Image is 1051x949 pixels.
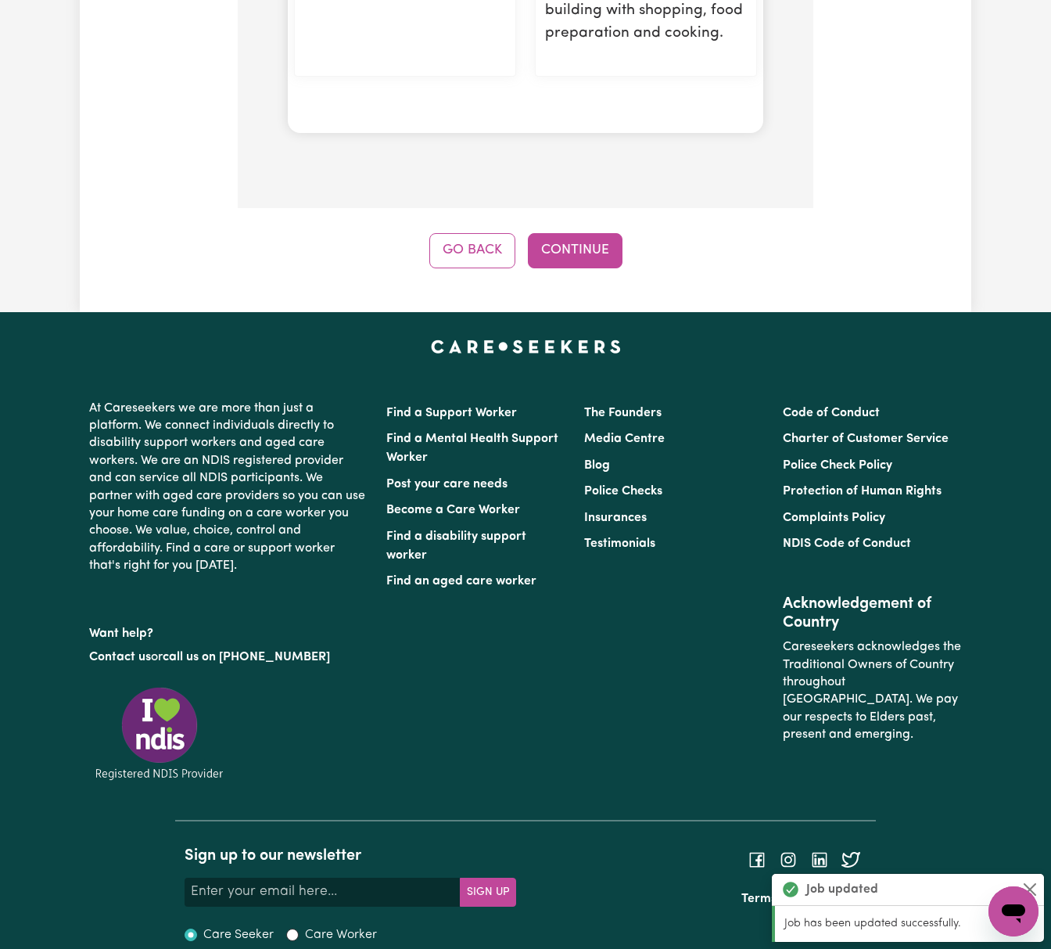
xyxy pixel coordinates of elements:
[386,530,526,562] a: Find a disability support worker
[460,878,516,906] button: Subscribe
[89,642,368,672] p: or
[783,595,962,632] h2: Acknowledgement of Country
[584,407,662,419] a: The Founders
[584,537,655,550] a: Testimonials
[89,685,230,782] img: Registered NDIS provider
[748,854,766,866] a: Follow Careseekers on Facebook
[783,485,942,498] a: Protection of Human Rights
[185,847,516,865] h2: Sign up to our newsletter
[841,854,860,866] a: Follow Careseekers on Twitter
[89,619,368,642] p: Want help?
[988,886,1038,936] iframe: Button to launch messaging window
[89,394,368,581] p: At Careseekers we are more than just a platform. We connect individuals directly to disability su...
[810,854,829,866] a: Follow Careseekers on LinkedIn
[163,651,330,663] a: call us on [PHONE_NUMBER]
[783,537,911,550] a: NDIS Code of Conduct
[584,512,647,524] a: Insurances
[584,433,665,445] a: Media Centre
[429,233,515,268] button: Go Back
[779,854,798,866] a: Follow Careseekers on Instagram
[1021,880,1039,899] button: Close
[784,915,1035,933] p: Job has been updated successfully.
[584,459,610,472] a: Blog
[386,433,558,464] a: Find a Mental Health Support Worker
[185,878,461,906] input: Enter your email here...
[741,893,866,905] a: Terms and Conditions
[783,512,885,524] a: Complaints Policy
[386,478,508,491] a: Post your care needs
[386,575,536,588] a: Find an aged care worker
[203,926,274,944] label: Care Seeker
[528,233,622,268] button: Continue
[783,433,949,445] a: Charter of Customer Service
[431,340,621,353] a: Careseekers home page
[584,485,662,498] a: Police Checks
[783,459,892,472] a: Police Check Policy
[783,407,880,419] a: Code of Conduct
[386,407,517,419] a: Find a Support Worker
[783,632,962,749] p: Careseekers acknowledges the Traditional Owners of Country throughout [GEOGRAPHIC_DATA]. We pay o...
[386,504,520,516] a: Become a Care Worker
[305,926,377,944] label: Care Worker
[89,651,151,663] a: Contact us
[806,880,878,899] strong: Job updated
